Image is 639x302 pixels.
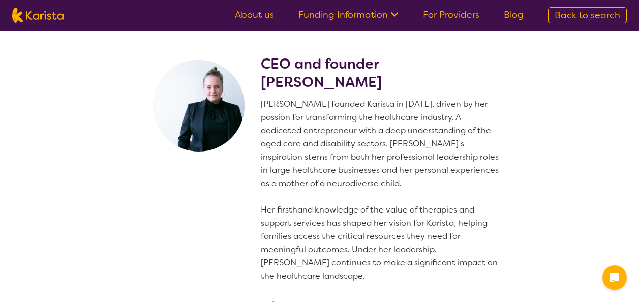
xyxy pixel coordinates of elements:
span: Back to search [555,9,620,21]
img: Karista logo [12,8,64,23]
a: Back to search [548,7,627,23]
a: Funding Information [298,9,399,21]
a: For Providers [423,9,479,21]
a: About us [235,9,274,21]
a: Blog [504,9,524,21]
h2: CEO and founder [PERSON_NAME] [261,55,503,92]
p: [PERSON_NAME] founded Karista in [DATE], driven by her passion for transforming the healthcare in... [261,98,503,283]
